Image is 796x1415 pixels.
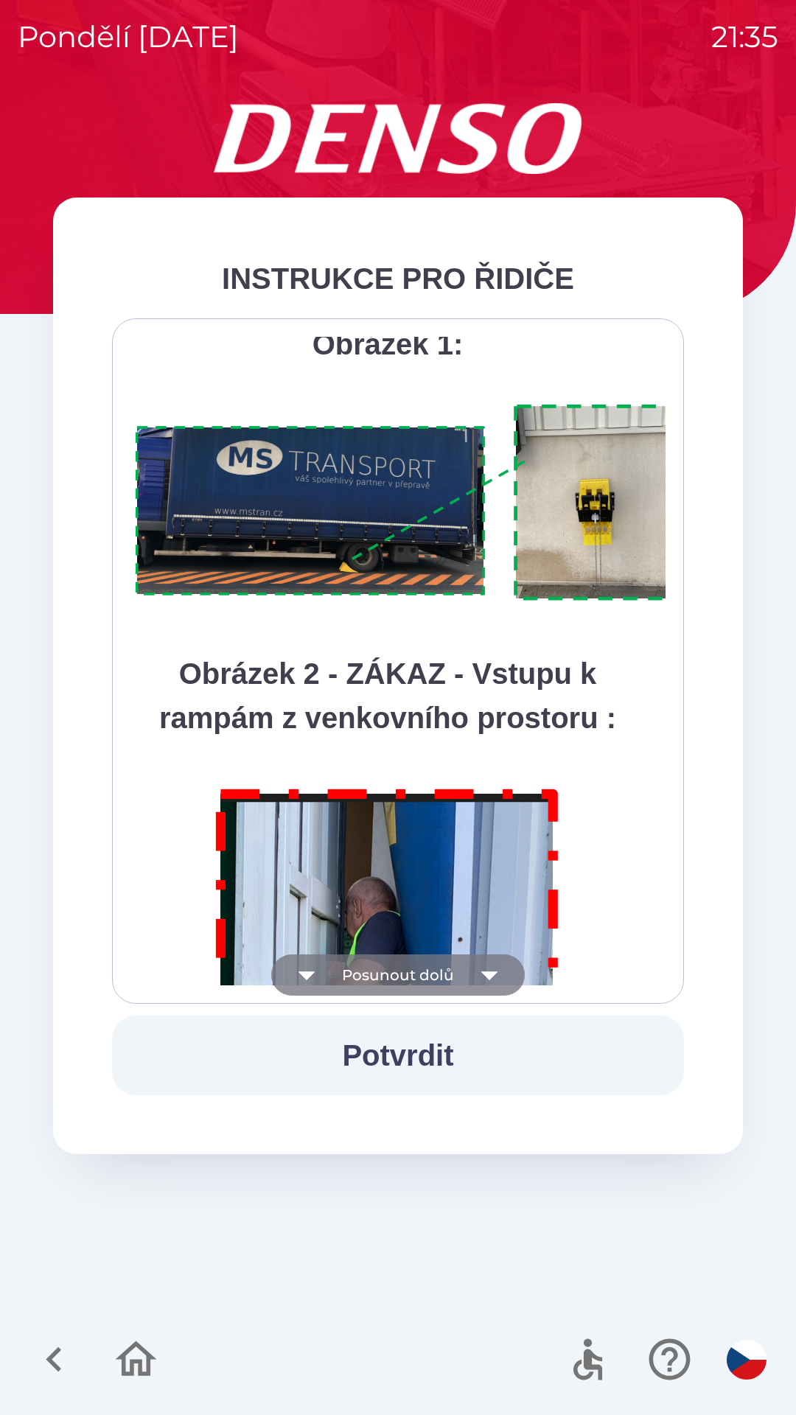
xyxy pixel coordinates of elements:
[727,1340,767,1380] img: cs flag
[313,328,464,360] strong: Obrázek 1:
[112,1016,684,1095] button: Potvrdit
[199,769,576,1311] img: M8MNayrTL6gAAAABJRU5ErkJggg==
[112,256,684,301] div: INSTRUKCE PRO ŘIDIČE
[711,15,778,59] p: 21:35
[271,954,525,996] button: Posunout dolů
[130,396,702,610] img: A1ym8hFSA0ukAAAAAElFTkSuQmCC
[53,103,743,174] img: Logo
[18,15,239,59] p: pondělí [DATE]
[159,657,616,734] strong: Obrázek 2 - ZÁKAZ - Vstupu k rampám z venkovního prostoru :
